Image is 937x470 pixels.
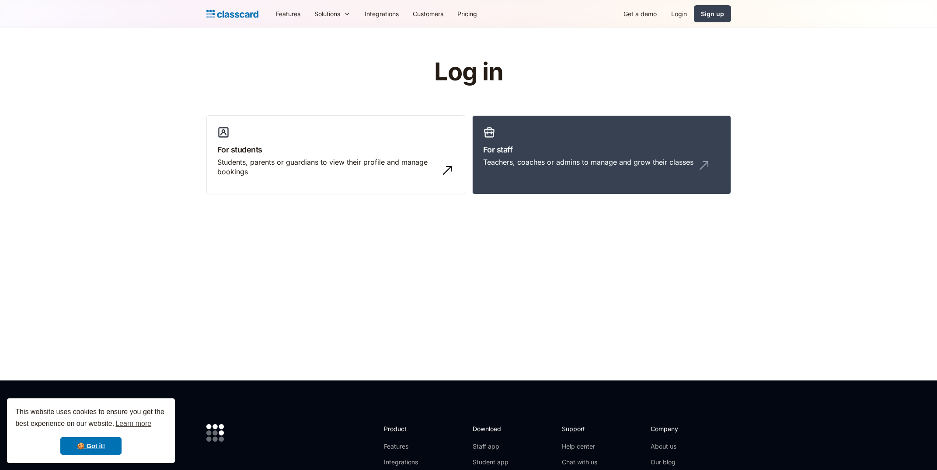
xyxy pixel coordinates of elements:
[384,424,431,433] h2: Product
[483,157,693,167] div: Teachers, coaches or admins to manage and grow their classes
[384,458,431,467] a: Integrations
[701,9,724,18] div: Sign up
[694,5,731,22] a: Sign up
[314,9,340,18] div: Solutions
[473,458,509,467] a: Student app
[651,442,709,451] a: About us
[472,115,731,195] a: For staffTeachers, coaches or admins to manage and grow their classes
[114,417,153,430] a: learn more about cookies
[473,424,509,433] h2: Download
[406,4,450,24] a: Customers
[651,458,709,467] a: Our blog
[330,59,607,86] h1: Log in
[206,8,258,20] a: home
[483,144,720,156] h3: For staff
[307,4,358,24] div: Solutions
[664,4,694,24] a: Login
[562,442,597,451] a: Help center
[473,442,509,451] a: Staff app
[651,424,709,433] h2: Company
[617,4,664,24] a: Get a demo
[269,4,307,24] a: Features
[358,4,406,24] a: Integrations
[15,407,167,430] span: This website uses cookies to ensure you get the best experience on our website.
[217,157,437,177] div: Students, parents or guardians to view their profile and manage bookings
[562,424,597,433] h2: Support
[384,442,431,451] a: Features
[217,144,454,156] h3: For students
[60,437,122,455] a: dismiss cookie message
[206,115,465,195] a: For studentsStudents, parents or guardians to view their profile and manage bookings
[450,4,484,24] a: Pricing
[562,458,597,467] a: Chat with us
[7,398,175,463] div: cookieconsent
